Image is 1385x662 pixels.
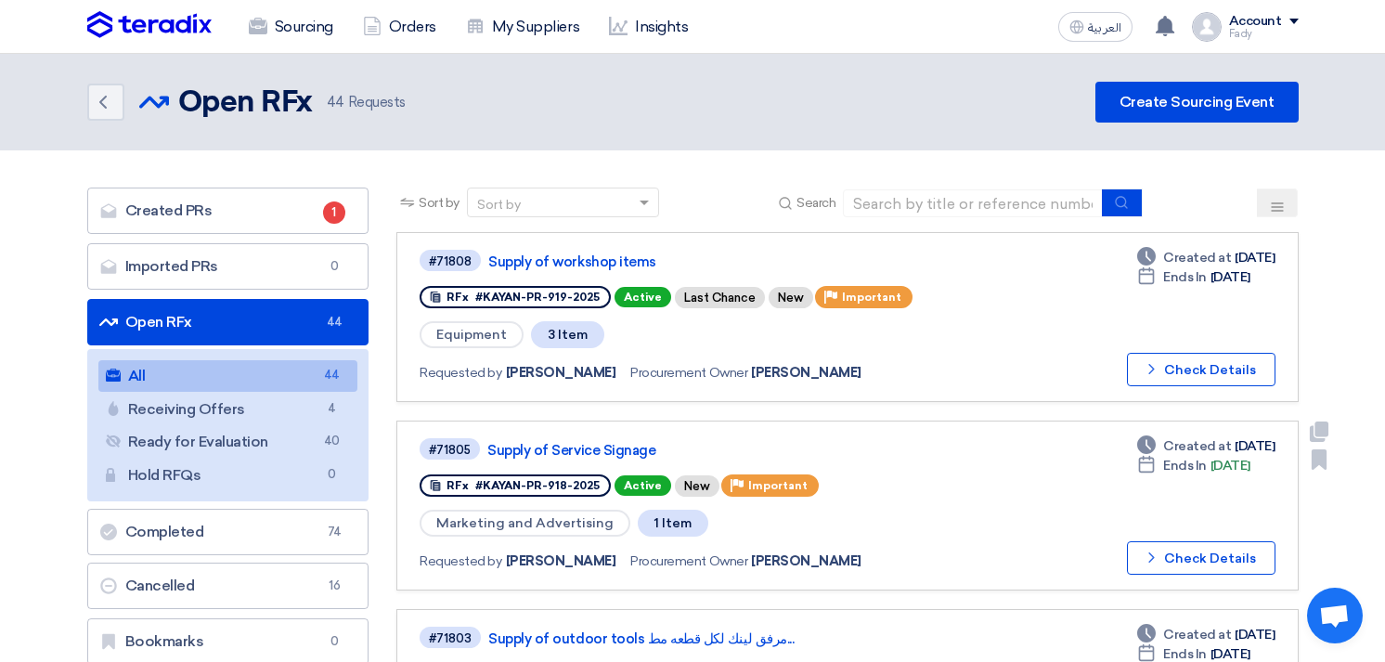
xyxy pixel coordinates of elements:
[630,363,747,383] span: Procurement Owner
[769,287,813,308] div: New
[429,632,472,644] div: #71803
[1163,456,1207,475] span: Ends In
[87,563,369,609] a: Cancelled16
[1137,625,1275,644] div: [DATE]
[1192,12,1222,42] img: profile_test.png
[419,193,460,213] span: Sort by
[98,394,358,425] a: Receiving Offers
[320,465,343,485] span: 0
[98,360,358,392] a: All
[1095,82,1299,123] a: Create Sourcing Event
[487,442,951,459] a: Supply of Service Signage
[320,432,343,451] span: 40
[475,291,600,304] span: #KAYAN-PR-919-2025
[506,552,616,571] span: [PERSON_NAME]
[451,6,594,47] a: My Suppliers
[1163,436,1231,456] span: Created at
[1137,248,1275,267] div: [DATE]
[1229,14,1282,30] div: Account
[615,475,671,496] span: Active
[323,577,345,595] span: 16
[1127,541,1275,575] button: Check Details
[420,363,501,383] span: Requested by
[675,287,765,308] div: Last Chance
[1137,267,1250,287] div: [DATE]
[531,321,604,348] span: 3 Item
[488,253,952,270] a: Supply of workshop items
[751,552,861,571] span: [PERSON_NAME]
[87,299,369,345] a: Open RFx44
[323,313,345,331] span: 44
[327,92,406,113] span: Requests
[1058,12,1133,42] button: العربية
[630,552,747,571] span: Procurement Owner
[1229,29,1299,39] div: Fady
[675,475,719,497] div: New
[1307,588,1363,643] div: Open chat
[1163,248,1231,267] span: Created at
[447,479,469,492] span: RFx
[320,366,343,385] span: 44
[1163,625,1231,644] span: Created at
[842,291,901,304] span: Important
[87,188,369,234] a: Created PRs1
[87,11,212,39] img: Teradix logo
[348,6,451,47] a: Orders
[320,399,343,419] span: 4
[98,426,358,458] a: Ready for Evaluation
[87,509,369,555] a: Completed74
[420,321,524,348] span: Equipment
[796,193,835,213] span: Search
[1088,21,1121,34] span: العربية
[475,479,600,492] span: #KAYAN-PR-918-2025
[748,479,808,492] span: Important
[488,630,952,647] a: Supply of outdoor tools مرفق لينك لكل قطعه مط...
[98,460,358,491] a: Hold RFQs
[420,510,630,537] span: Marketing and Advertising
[477,195,521,214] div: Sort by
[327,94,344,110] span: 44
[234,6,348,47] a: Sourcing
[594,6,703,47] a: Insights
[506,363,616,383] span: [PERSON_NAME]
[323,201,345,224] span: 1
[420,552,501,571] span: Requested by
[323,523,345,541] span: 74
[178,84,312,122] h2: Open RFx
[323,632,345,651] span: 0
[615,287,671,307] span: Active
[1137,456,1250,475] div: [DATE]
[751,363,861,383] span: [PERSON_NAME]
[323,257,345,276] span: 0
[1163,267,1207,287] span: Ends In
[447,291,469,304] span: RFx
[429,255,472,267] div: #71808
[1137,436,1275,456] div: [DATE]
[843,189,1103,217] input: Search by title or reference number
[429,444,471,456] div: #71805
[1127,353,1275,386] button: Check Details
[87,243,369,290] a: Imported PRs0
[638,510,708,537] span: 1 Item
